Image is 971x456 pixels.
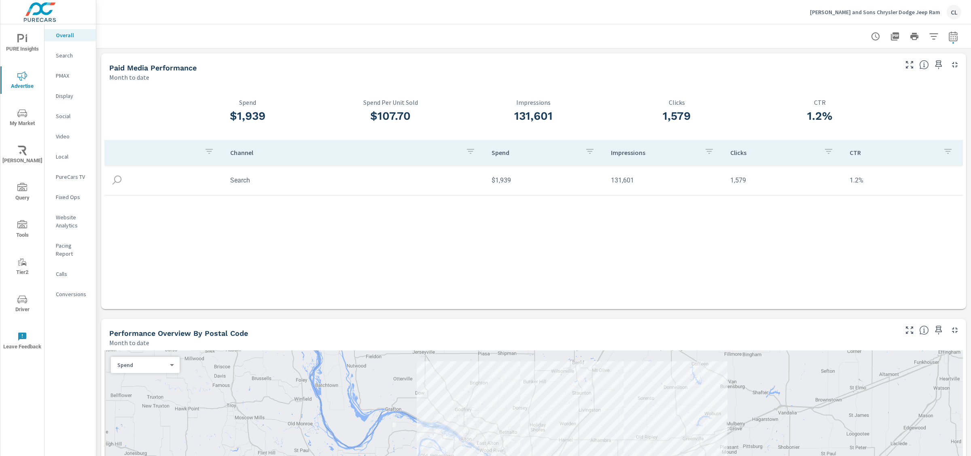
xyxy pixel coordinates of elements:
[3,332,42,352] span: Leave Feedback
[3,295,42,314] span: Driver
[724,170,843,191] td: 1,579
[45,70,96,82] div: PMAX
[945,28,961,45] button: Select Date Range
[224,170,485,191] td: Search
[56,153,89,161] p: Local
[176,109,319,123] h3: $1,939
[45,191,96,203] div: Fixed Ops
[111,174,123,186] img: icon-search.svg
[117,361,167,369] p: Spend
[56,270,89,278] p: Calls
[230,148,459,157] p: Channel
[3,108,42,128] span: My Market
[906,28,922,45] button: Print Report
[45,171,96,183] div: PureCars TV
[887,28,903,45] button: "Export Report to PDF"
[611,148,698,157] p: Impressions
[56,92,89,100] p: Display
[0,24,44,359] div: nav menu
[485,170,604,191] td: $1,939
[56,31,89,39] p: Overall
[3,146,42,165] span: [PERSON_NAME]
[604,170,724,191] td: 131,601
[56,213,89,229] p: Website Analytics
[605,99,748,106] p: Clicks
[56,51,89,59] p: Search
[919,325,929,335] span: Understand performance data by postal code. Individual postal codes can be selected and expanded ...
[948,324,961,337] button: Minimize Widget
[947,5,961,19] div: CL
[45,130,96,142] div: Video
[56,193,89,201] p: Fixed Ops
[462,109,605,123] h3: 131,601
[3,34,42,54] span: PURE Insights
[3,257,42,277] span: Tier2
[45,240,96,260] div: Pacing Report
[903,324,916,337] button: Make Fullscreen
[730,148,817,157] p: Clicks
[45,288,96,300] div: Conversions
[176,99,319,106] p: Spend
[56,112,89,120] p: Social
[56,242,89,258] p: Pacing Report
[56,290,89,298] p: Conversions
[319,109,462,123] h3: $107.70
[109,72,149,82] p: Month to date
[3,183,42,203] span: Query
[843,170,963,191] td: 1.2%
[45,211,96,231] div: Website Analytics
[109,338,149,348] p: Month to date
[45,151,96,163] div: Local
[850,148,937,157] p: CTR
[45,268,96,280] div: Calls
[605,109,748,123] h3: 1,579
[45,49,96,62] div: Search
[3,220,42,240] span: Tools
[45,90,96,102] div: Display
[56,173,89,181] p: PureCars TV
[492,148,579,157] p: Spend
[111,361,173,369] div: Spend
[748,109,891,123] h3: 1.2%
[919,60,929,70] span: Understand performance metrics over the selected time range.
[45,110,96,122] div: Social
[748,99,891,106] p: CTR
[926,28,942,45] button: Apply Filters
[56,72,89,80] p: PMAX
[319,99,462,106] p: Spend Per Unit Sold
[109,329,248,337] h5: Performance Overview By Postal Code
[948,58,961,71] button: Minimize Widget
[3,71,42,91] span: Advertise
[932,324,945,337] span: Save this to your personalized report
[45,29,96,41] div: Overall
[462,99,605,106] p: Impressions
[810,8,940,16] p: [PERSON_NAME] and Sons Chrysler Dodge Jeep Ram
[109,64,197,72] h5: Paid Media Performance
[56,132,89,140] p: Video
